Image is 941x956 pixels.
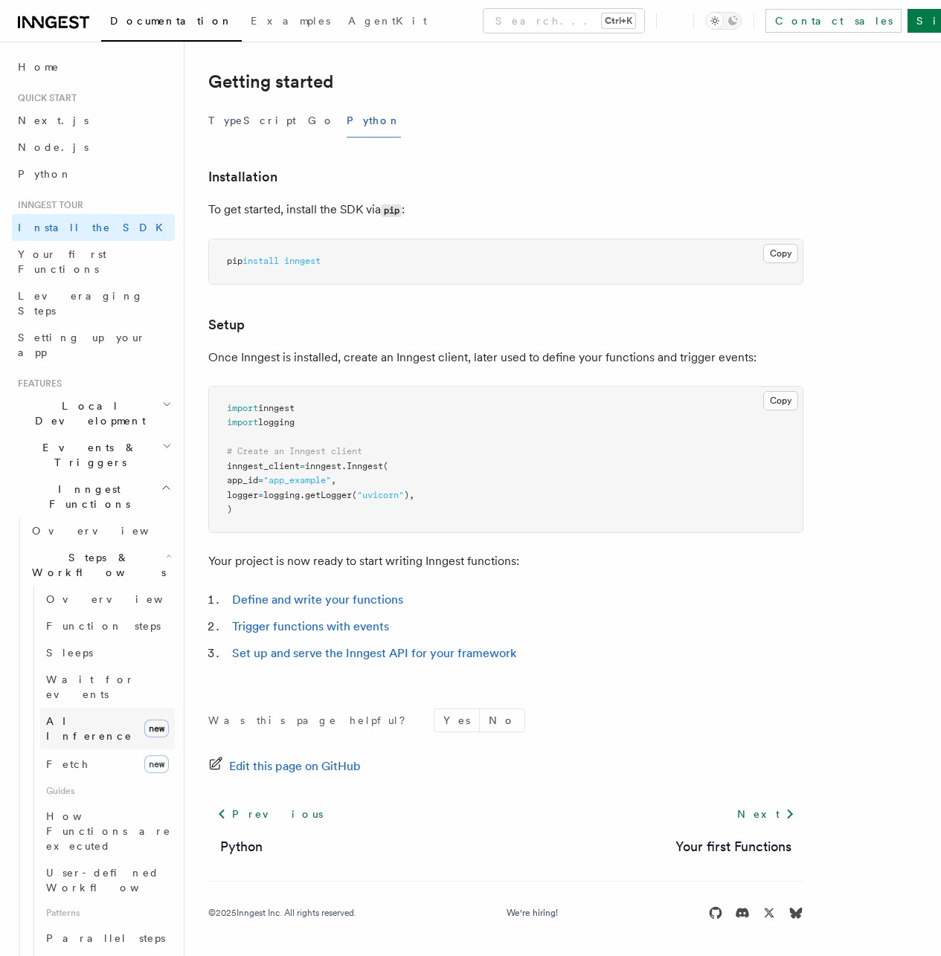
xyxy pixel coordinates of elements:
[763,391,798,410] button: Copy
[258,403,295,413] span: inngest
[484,9,644,33] button: Search...Ctrl+K
[227,490,258,500] span: logger
[18,332,146,358] span: Setting up your app
[12,54,175,80] a: Home
[40,666,175,708] a: Wait for events
[18,222,172,233] span: Install the SDK
[26,544,175,586] button: Steps & Workflows
[763,244,798,263] button: Copy
[243,256,279,266] span: install
[602,13,635,28] kbd: Ctrl+K
[258,475,263,485] span: =
[232,592,403,607] a: Define and write your functions
[227,417,258,427] span: import
[12,398,162,428] span: Local Development
[208,314,245,335] a: Setup
[347,461,383,471] span: Inngest
[480,709,524,731] button: No
[352,490,357,500] span: (
[347,104,401,138] button: Python
[227,403,258,413] span: import
[434,709,479,731] button: Yes
[101,4,242,42] a: Documentation
[46,758,89,770] span: Fetch
[284,256,321,266] span: inngest
[12,199,83,211] span: Inngest tour
[208,801,331,827] a: Previous
[258,490,263,500] span: =
[12,214,175,241] a: Install the SDK
[357,490,404,500] span: "uvicorn"
[12,241,175,282] a: Your first Functions
[331,475,336,485] span: ,
[46,810,171,852] span: How Functions are executed
[341,461,347,471] span: .
[208,756,361,777] a: Edit this page on GitHub
[18,114,89,126] span: Next.js
[46,932,165,944] span: Parallel steps
[208,104,296,138] button: TypeScript
[339,4,436,40] a: AgentKit
[227,461,300,471] span: inngest_client
[110,15,233,27] span: Documentation
[12,161,175,187] a: Python
[348,15,427,27] span: AgentKit
[40,749,175,779] a: Fetchnew
[18,141,89,153] span: Node.js
[208,347,803,368] p: Once Inngest is installed, create an Inngest client, later used to define your functions and trig...
[220,836,263,857] a: Python
[706,12,742,30] button: Toggle dark mode
[12,134,175,161] a: Node.js
[40,859,175,901] a: User-defined Workflows
[263,490,305,500] span: logging.
[12,440,162,470] span: Events & Triggers
[46,674,135,700] span: Wait for events
[227,475,258,485] span: app_id
[208,907,356,919] div: © 2025 Inngest Inc. All rights reserved.
[40,613,175,639] a: Function steps
[18,248,106,275] span: Your first Functions
[675,836,791,857] a: Your first Functions
[12,324,175,366] a: Setting up your app
[26,550,166,580] span: Steps & Workflows
[263,475,331,485] span: "app_example"
[229,756,361,777] span: Edit this page on GitHub
[40,586,175,613] a: Overview
[18,168,72,180] span: Python
[232,646,516,660] a: Set up and serve the Inngest API for your framework
[40,708,175,749] a: AI Inferencenew
[26,517,175,544] a: Overview
[12,482,161,511] span: Inngest Functions
[728,801,803,827] a: Next
[383,461,388,471] span: (
[242,4,339,40] a: Examples
[300,461,305,471] span: =
[227,504,232,514] span: )
[12,282,175,324] a: Leveraging Steps
[18,290,144,317] span: Leveraging Steps
[507,907,558,919] a: We're hiring!
[46,647,93,659] span: Sleeps
[46,715,132,742] span: AI Inference
[227,446,362,456] span: # Create an Inngest client
[12,434,175,476] button: Events & Triggers
[40,803,175,859] a: How Functions are executed
[46,593,199,605] span: Overview
[208,71,333,92] a: Getting started
[765,9,902,33] a: Contact sales
[46,620,161,632] span: Function steps
[40,639,175,666] a: Sleeps
[308,104,335,138] button: Go
[40,925,175,952] a: Parallel steps
[46,867,180,894] span: User-defined Workflows
[232,619,389,633] a: Trigger functions with events
[305,490,352,500] span: getLogger
[12,476,175,517] button: Inngest Functions
[305,461,341,471] span: inngest
[208,713,416,728] p: Was this page helpful?
[12,393,175,434] button: Local Development
[208,167,277,187] a: Installation
[208,551,803,572] p: Your project is now ready to start writing Inngest functions:
[251,15,330,27] span: Examples
[40,901,175,925] span: Patterns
